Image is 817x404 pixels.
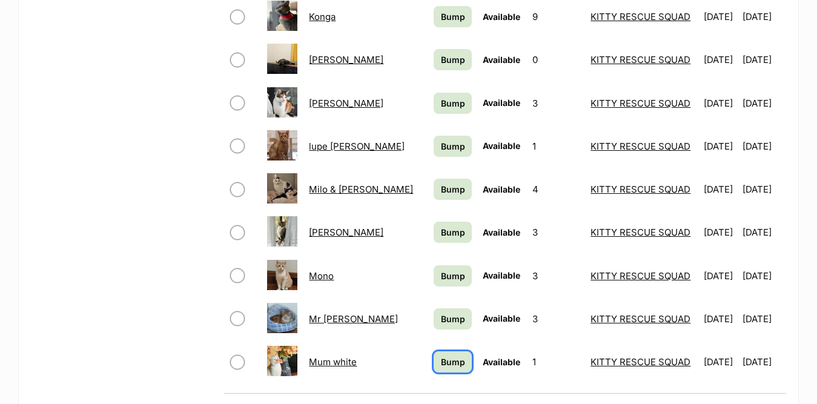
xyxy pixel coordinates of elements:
[528,255,585,297] td: 3
[441,97,465,110] span: Bump
[699,255,741,297] td: [DATE]
[528,211,585,253] td: 3
[743,341,785,383] td: [DATE]
[434,6,472,27] a: Bump
[699,168,741,210] td: [DATE]
[743,211,785,253] td: [DATE]
[743,168,785,210] td: [DATE]
[590,98,690,109] a: KITTY RESCUE SQUAD
[699,82,741,124] td: [DATE]
[528,168,585,210] td: 4
[441,140,465,153] span: Bump
[309,356,357,368] a: Mum white
[309,11,336,22] a: Konga
[441,53,465,66] span: Bump
[441,226,465,239] span: Bump
[590,227,690,238] a: KITTY RESCUE SQUAD
[528,82,585,124] td: 3
[743,39,785,81] td: [DATE]
[699,39,741,81] td: [DATE]
[267,173,297,204] img: Milo & Cynthia
[483,227,520,237] span: Available
[309,141,405,152] a: lupe [PERSON_NAME]
[483,313,520,323] span: Available
[434,179,472,200] a: Bump
[267,303,297,333] img: Mr Ginger
[434,93,472,114] a: Bump
[309,227,383,238] a: [PERSON_NAME]
[528,298,585,340] td: 3
[590,356,690,368] a: KITTY RESCUE SQUAD
[590,11,690,22] a: KITTY RESCUE SQUAD
[434,49,472,70] a: Bump
[441,10,465,23] span: Bump
[483,55,520,65] span: Available
[483,98,520,108] span: Available
[309,184,413,195] a: Milo & [PERSON_NAME]
[590,141,690,152] a: KITTY RESCUE SQUAD
[743,255,785,297] td: [DATE]
[528,341,585,383] td: 1
[483,184,520,194] span: Available
[528,125,585,167] td: 1
[441,356,465,368] span: Bump
[590,184,690,195] a: KITTY RESCUE SQUAD
[434,351,472,373] a: Bump
[434,265,472,286] a: Bump
[699,298,741,340] td: [DATE]
[483,357,520,367] span: Available
[743,82,785,124] td: [DATE]
[309,98,383,109] a: [PERSON_NAME]
[483,270,520,280] span: Available
[434,308,472,329] a: Bump
[483,141,520,151] span: Available
[434,136,472,157] a: Bump
[699,211,741,253] td: [DATE]
[590,270,690,282] a: KITTY RESCUE SQUAD
[699,341,741,383] td: [DATE]
[441,183,465,196] span: Bump
[528,39,585,81] td: 0
[699,125,741,167] td: [DATE]
[309,313,398,325] a: Mr [PERSON_NAME]
[441,270,465,282] span: Bump
[590,54,690,65] a: KITTY RESCUE SQUAD
[441,313,465,325] span: Bump
[743,298,785,340] td: [DATE]
[483,12,520,22] span: Available
[309,270,334,282] a: Mono
[743,125,785,167] td: [DATE]
[434,222,472,243] a: Bump
[590,313,690,325] a: KITTY RESCUE SQUAD
[309,54,383,65] a: [PERSON_NAME]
